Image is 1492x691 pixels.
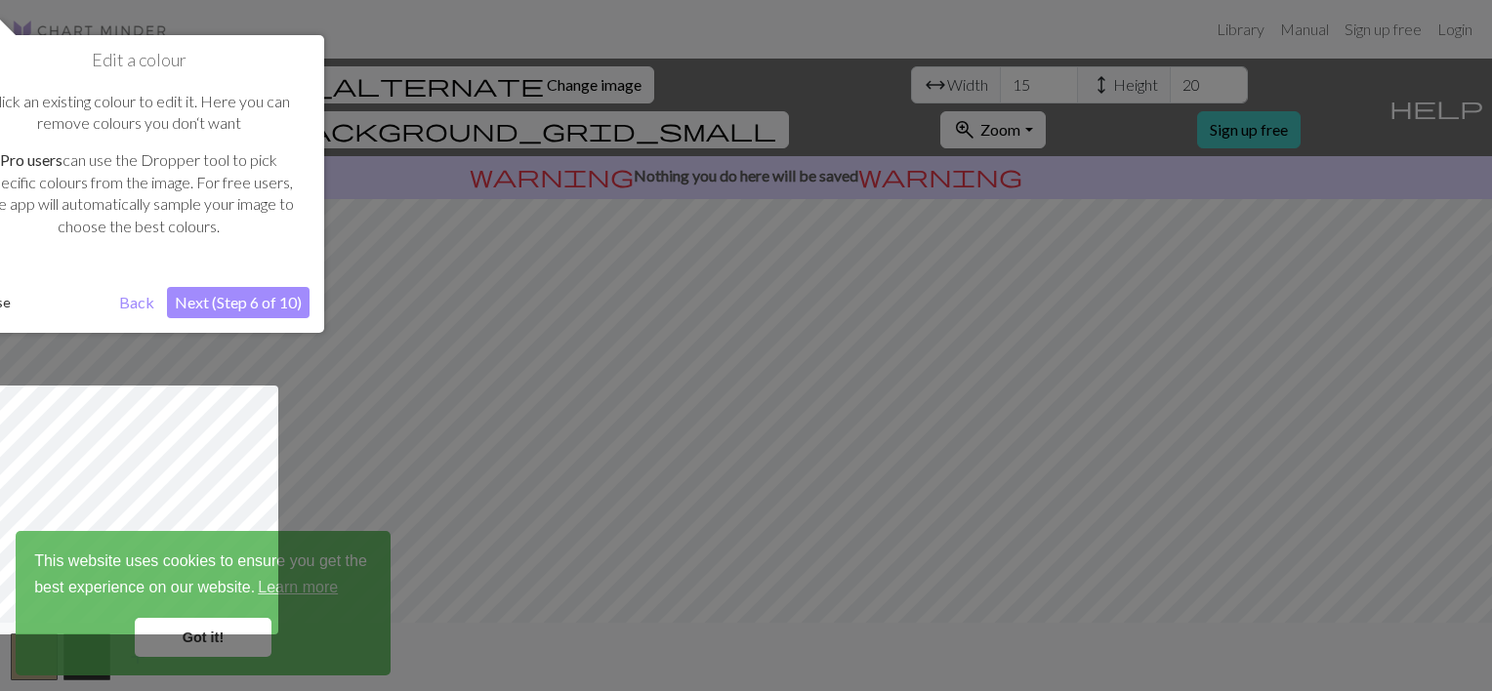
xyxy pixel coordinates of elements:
[111,287,162,318] button: Back
[167,287,310,318] button: Next (Step 6 of 10)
